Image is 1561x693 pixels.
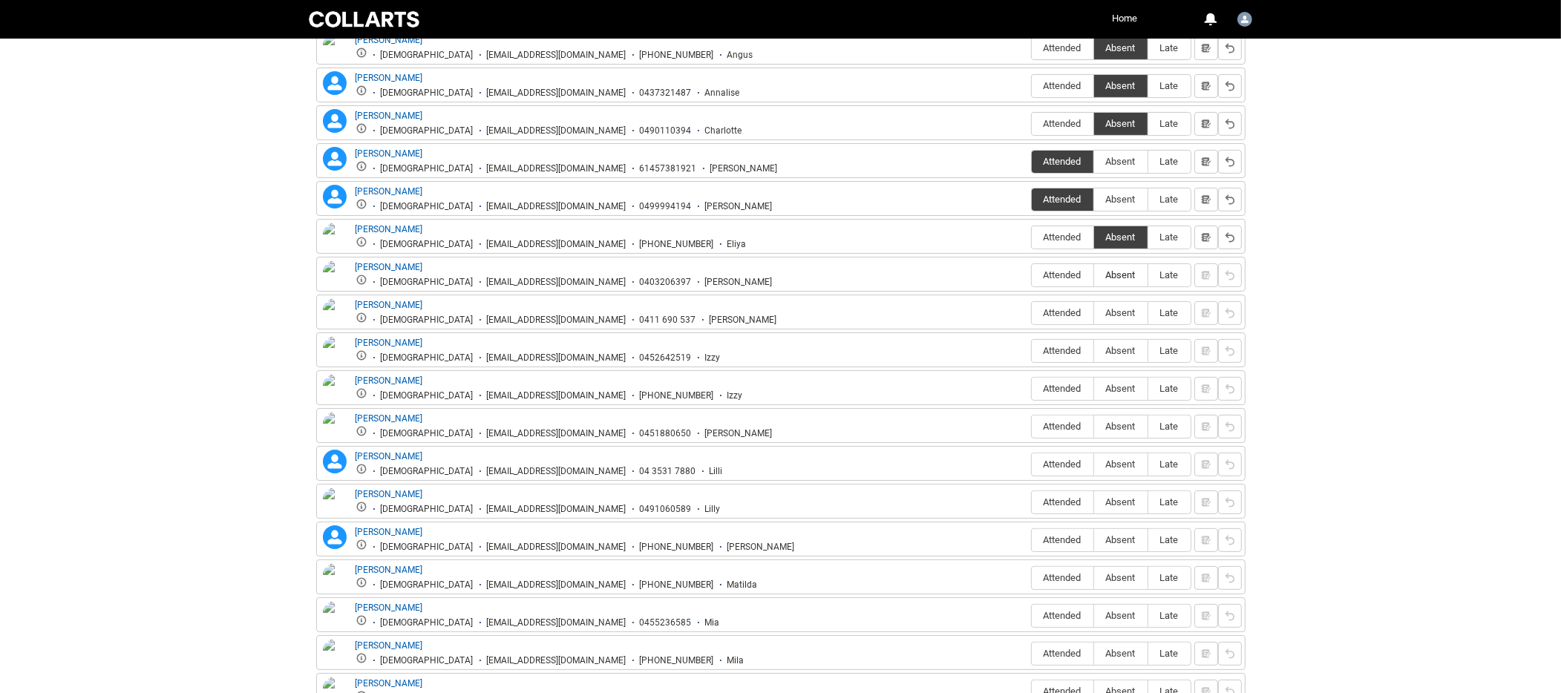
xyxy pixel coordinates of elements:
[640,239,714,250] div: [PHONE_NUMBER]
[381,50,474,61] div: [DEMOGRAPHIC_DATA]
[487,50,626,61] div: [EMAIL_ADDRESS][DOMAIN_NAME]
[1094,80,1148,91] span: Absent
[1094,572,1148,583] span: Absent
[1032,307,1093,318] span: Attended
[705,88,740,99] div: Annalise
[1094,231,1148,243] span: Absent
[323,71,347,95] lightning-icon: Annalise Markwell-O'Neill
[640,163,697,174] div: 61457381921
[1032,648,1093,659] span: Attended
[381,163,474,174] div: [DEMOGRAPHIC_DATA]
[1032,156,1093,167] span: Attended
[1094,496,1148,508] span: Absent
[1094,534,1148,545] span: Absent
[705,125,742,137] div: Charlotte
[1094,610,1148,621] span: Absent
[1032,459,1093,470] span: Attended
[356,338,423,348] a: [PERSON_NAME]
[487,504,626,515] div: [EMAIL_ADDRESS][DOMAIN_NAME]
[1218,339,1242,363] button: Reset
[1148,156,1191,167] span: Late
[323,185,347,208] lightning-icon: Chloe Mallamaci
[640,390,714,401] div: [PHONE_NUMBER]
[640,352,692,364] div: 0452642519
[323,450,347,473] lightning-icon: Lilli Teycheney
[487,466,626,477] div: [EMAIL_ADDRESS][DOMAIN_NAME]
[710,466,723,477] div: Lilli
[487,201,626,212] div: [EMAIL_ADDRESS][DOMAIN_NAME]
[1094,648,1148,659] span: Absent
[487,428,626,439] div: [EMAIL_ADDRESS][DOMAIN_NAME]
[356,451,423,462] a: [PERSON_NAME]
[705,277,773,288] div: [PERSON_NAME]
[1032,80,1093,91] span: Attended
[1218,566,1242,590] button: Reset
[356,565,423,575] a: [PERSON_NAME]
[356,527,423,537] a: [PERSON_NAME]
[640,277,692,288] div: 0403206397
[487,88,626,99] div: [EMAIL_ADDRESS][DOMAIN_NAME]
[1194,150,1218,174] button: Notes
[356,111,423,121] a: [PERSON_NAME]
[1218,453,1242,476] button: Reset
[487,277,626,288] div: [EMAIL_ADDRESS][DOMAIN_NAME]
[1094,42,1148,53] span: Absent
[1218,528,1242,552] button: Reset
[1148,194,1191,205] span: Late
[356,148,423,159] a: [PERSON_NAME]
[1148,307,1191,318] span: Late
[381,315,474,326] div: [DEMOGRAPHIC_DATA]
[1094,459,1148,470] span: Absent
[1148,42,1191,53] span: Late
[1032,345,1093,356] span: Attended
[323,223,347,255] img: Eliya Crossman
[1218,642,1242,666] button: Reset
[1234,6,1256,30] button: User Profile Jade.Roberts
[356,413,423,424] a: [PERSON_NAME]
[640,50,714,61] div: [PHONE_NUMBER]
[381,390,474,401] div: [DEMOGRAPHIC_DATA]
[1148,648,1191,659] span: Late
[1194,36,1218,60] button: Notes
[356,224,423,234] a: [PERSON_NAME]
[323,374,347,407] img: Izzy McCaughey
[356,73,423,83] a: [PERSON_NAME]
[323,109,347,133] lightning-icon: Charlotte Crouch
[356,489,423,499] a: [PERSON_NAME]
[381,88,474,99] div: [DEMOGRAPHIC_DATA]
[1032,572,1093,583] span: Attended
[1032,118,1093,129] span: Attended
[1032,383,1093,394] span: Attended
[356,300,423,310] a: [PERSON_NAME]
[487,163,626,174] div: [EMAIL_ADDRESS][DOMAIN_NAME]
[323,639,347,671] img: Mila Haberfield
[1218,226,1242,249] button: Reset
[381,466,474,477] div: [DEMOGRAPHIC_DATA]
[356,35,423,45] a: [PERSON_NAME]
[1032,421,1093,432] span: Attended
[381,277,474,288] div: [DEMOGRAPHIC_DATA]
[1032,269,1093,280] span: Attended
[356,602,423,613] a: [PERSON_NAME]
[1148,572,1191,583] span: Late
[323,563,347,596] img: Matilda Tobin
[705,504,721,515] div: Lilly
[356,375,423,386] a: [PERSON_NAME]
[1032,42,1093,53] span: Attended
[1194,188,1218,211] button: Notes
[487,125,626,137] div: [EMAIL_ADDRESS][DOMAIN_NAME]
[640,655,714,666] div: [PHONE_NUMBER]
[487,655,626,666] div: [EMAIL_ADDRESS][DOMAIN_NAME]
[640,579,714,591] div: [PHONE_NUMBER]
[640,617,692,628] div: 0455236585
[323,487,347,520] img: Lilly Belyus
[727,579,758,591] div: Matilda
[705,352,721,364] div: Izzy
[640,201,692,212] div: 0499994194
[727,655,744,666] div: Mila
[381,239,474,250] div: [DEMOGRAPHIC_DATA]
[1094,194,1148,205] span: Absent
[1032,534,1093,545] span: Attended
[1148,383,1191,394] span: Late
[1148,345,1191,356] span: Late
